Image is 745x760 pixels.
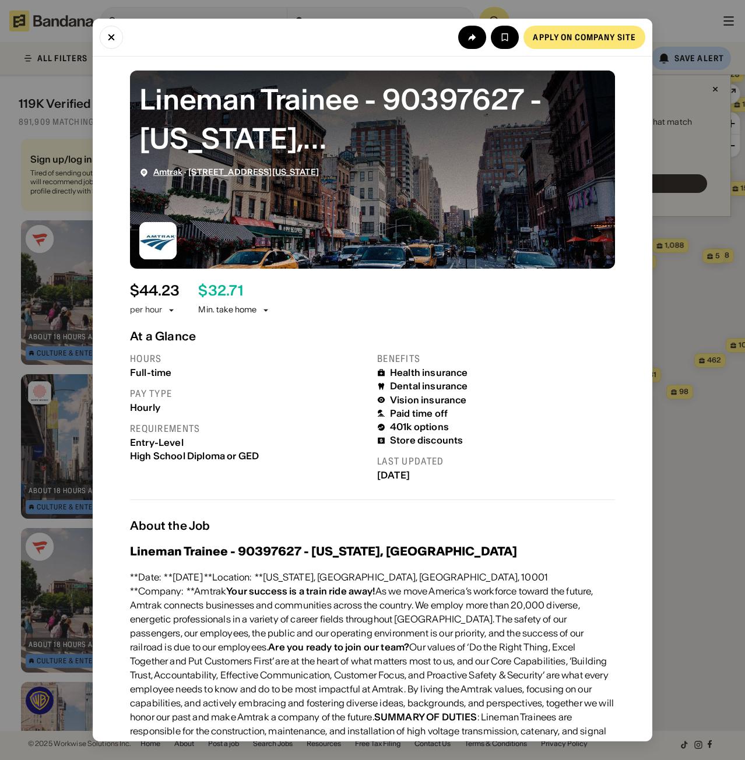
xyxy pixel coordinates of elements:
div: $ 44.23 [130,283,180,300]
div: Min. take home [198,304,270,316]
div: $ 32.71 [198,283,243,300]
div: About the Job [130,519,615,533]
div: Hours [130,353,368,365]
div: 401k options [390,421,449,432]
div: Dental insurance [390,381,468,392]
div: Apply on company site [533,33,636,41]
div: Store discounts [390,435,463,446]
h3: Lineman Trainee - 90397627 - [US_STATE], [GEOGRAPHIC_DATA] [130,542,517,561]
div: per hour [130,304,162,316]
div: Last updated [377,455,615,467]
div: Benefits [377,353,615,365]
div: Vision insurance [390,395,467,406]
div: Your success is a train ride away! [226,585,375,597]
div: Requirements [130,423,368,435]
div: · [153,167,319,177]
div: Health insurance [390,367,468,378]
div: [DATE] [377,470,615,481]
div: Are you ready to join our team? [268,641,409,653]
div: ESSENTIAL FUNCTIONS [226,739,338,751]
div: Paid time off [390,408,448,419]
div: Hourly [130,402,368,413]
img: Amtrak logo [139,222,177,259]
div: Lineman Trainee - 90397627 - New York, NY [139,80,606,158]
div: At a Glance [130,329,615,343]
button: Close [100,26,123,49]
div: High School Diploma or GED [130,451,368,462]
div: Entry-Level [130,437,368,448]
div: SUMMARY OF DUTIES [374,711,477,723]
div: **Date: **[DATE] **Location: **[US_STATE], [GEOGRAPHIC_DATA], [GEOGRAPHIC_DATA], 10001 **Company:... [130,570,615,752]
div: Pay type [130,388,368,400]
a: Amtrak [153,167,182,177]
div: Full-time [130,367,368,378]
a: [STREET_ADDRESS][US_STATE] [188,167,319,177]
